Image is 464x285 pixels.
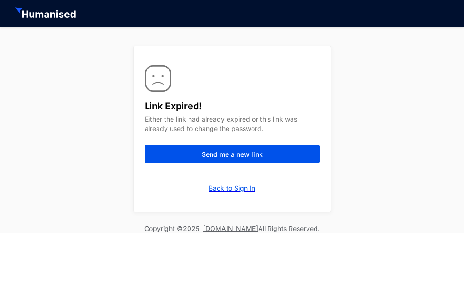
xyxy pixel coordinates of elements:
[144,224,320,233] p: Copyright © 2025 All Rights Reserved.
[209,184,255,193] a: Back to Sign In
[145,145,320,163] button: Send me a new link
[145,65,171,92] img: Fill.c2c78656d2238c925e30ee38ab38b942.svg
[15,7,78,20] img: HeaderHumanisedNameIcon.51e74e20af0cdc04d39a069d6394d6d9.svg
[145,92,320,113] p: Link Expired!
[145,113,320,145] p: Either the link had already expired or this link was already used to change the password.
[203,224,258,232] a: [DOMAIN_NAME]
[202,150,263,159] span: Send me a new link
